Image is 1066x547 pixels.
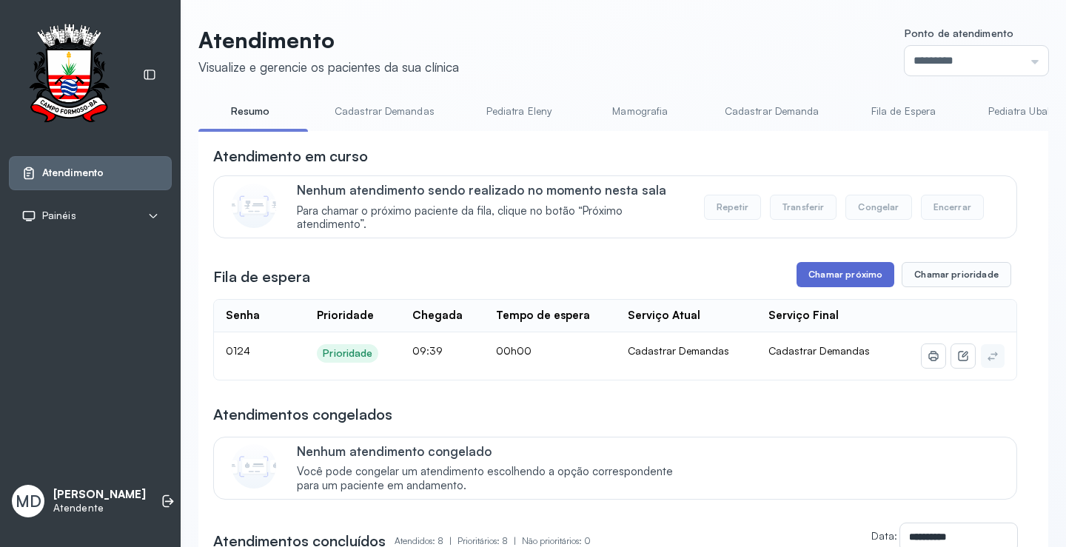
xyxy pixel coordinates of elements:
[496,344,532,357] span: 00h00
[628,344,745,358] div: Cadastrar Demandas
[297,204,688,232] span: Para chamar o próximo paciente da fila, clique no botão “Próximo atendimento”.
[845,195,911,220] button: Congelar
[797,262,894,287] button: Chamar próximo
[198,59,459,75] div: Visualize e gerencie os pacientes da sua clínica
[213,146,368,167] h3: Atendimento em curso
[871,529,897,542] label: Data:
[42,167,104,179] span: Atendimento
[297,182,688,198] p: Nenhum atendimento sendo realizado no momento nesta sala
[514,535,516,546] span: |
[768,309,839,323] div: Serviço Final
[21,166,159,181] a: Atendimento
[53,488,146,502] p: [PERSON_NAME]
[710,99,834,124] a: Cadastrar Demanda
[768,344,870,357] span: Cadastrar Demandas
[226,344,250,357] span: 0124
[467,99,571,124] a: Pediatra Eleny
[589,99,692,124] a: Mamografia
[297,443,688,459] p: Nenhum atendimento congelado
[412,344,443,357] span: 09:39
[213,404,392,425] h3: Atendimentos congelados
[232,184,276,228] img: Imagem de CalloutCard
[905,27,1013,39] span: Ponto de atendimento
[704,195,761,220] button: Repetir
[198,99,302,124] a: Resumo
[449,535,452,546] span: |
[412,309,463,323] div: Chegada
[902,262,1011,287] button: Chamar prioridade
[323,347,372,360] div: Prioridade
[226,309,260,323] div: Senha
[921,195,984,220] button: Encerrar
[496,309,590,323] div: Tempo de espera
[628,309,700,323] div: Serviço Atual
[297,465,688,493] span: Você pode congelar um atendimento escolhendo a opção correspondente para um paciente em andamento.
[198,27,459,53] p: Atendimento
[53,502,146,514] p: Atendente
[42,209,76,222] span: Painéis
[317,309,374,323] div: Prioridade
[320,99,449,124] a: Cadastrar Demandas
[213,266,310,287] h3: Fila de espera
[852,99,956,124] a: Fila de Espera
[770,195,837,220] button: Transferir
[16,24,122,127] img: Logotipo do estabelecimento
[232,444,276,489] img: Imagem de CalloutCard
